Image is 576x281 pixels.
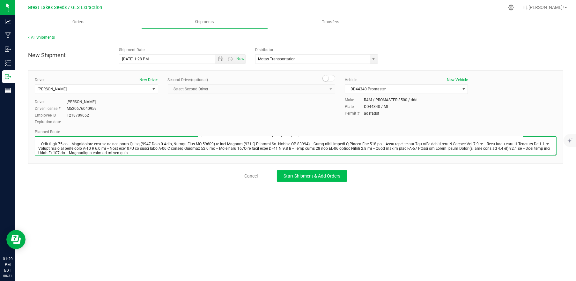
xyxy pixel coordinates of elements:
span: Planned Route [35,130,60,134]
a: Shipments [142,15,268,29]
button: New Driver [140,77,158,83]
span: select [150,85,158,94]
div: Manage settings [507,4,515,11]
div: [PERSON_NAME] [67,99,96,105]
a: All Shipments [28,35,55,40]
inline-svg: Outbound [5,73,11,80]
p: 08/21 [3,273,12,278]
label: Shipment Date [119,47,144,53]
label: Employee ID [35,112,67,118]
inline-svg: Analytics [5,19,11,25]
span: select [370,55,378,64]
div: adsfadsf [364,110,379,116]
div: RAM / PROMASTER 3500 / ddd [364,97,417,103]
span: select [460,85,468,94]
label: Second Driver [168,77,208,83]
div: M520676040959 [67,106,97,111]
inline-svg: Inventory [5,60,11,66]
button: Start Shipment & Add Orders [277,170,347,182]
span: Shipments [186,19,223,25]
span: Transfers [313,19,348,25]
label: Distributor [255,47,273,53]
span: (optional) [191,78,208,82]
div: 1218709652 [67,112,89,118]
label: Expiration date [35,119,67,125]
label: Driver [35,99,67,105]
h4: New Shipment [28,52,109,58]
inline-svg: Reports [5,87,11,94]
label: Driver [35,77,45,83]
label: Plate [345,104,364,110]
span: Set Current date [235,54,246,64]
a: Transfers [268,15,394,29]
span: Open the time view [225,57,235,62]
span: Orders [64,19,93,25]
span: DD44340 Promaster [345,85,460,94]
label: Vehicle [345,77,357,83]
inline-svg: Inbound [5,46,11,52]
span: [PERSON_NAME] [38,87,67,91]
p: 01:29 PM EDT [3,256,12,273]
label: Driver license # [35,106,67,111]
div: DD44340 / MI [364,104,388,110]
iframe: Resource center [6,230,26,249]
span: Hi, [PERSON_NAME]! [522,5,564,10]
input: Select [255,55,366,64]
span: Great Lakes Seeds / GLS Extraction [28,5,102,10]
a: Orders [15,15,142,29]
span: Start Shipment & Add Orders [284,173,340,178]
button: New Vehicle [447,77,468,83]
a: Cancel [244,173,258,179]
label: Make [345,97,364,103]
label: Permit # [345,110,364,116]
inline-svg: Manufacturing [5,32,11,39]
span: Open the date view [215,57,226,62]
